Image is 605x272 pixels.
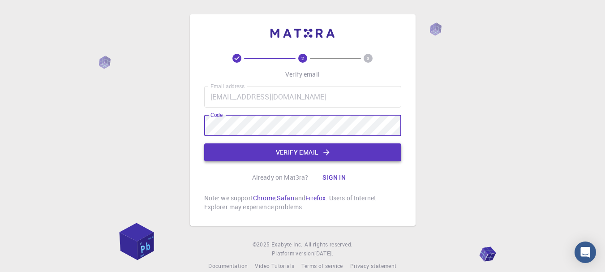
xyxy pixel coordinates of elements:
label: Email address [210,82,245,90]
label: Code [210,111,223,119]
span: Documentation [208,262,248,269]
span: [DATE] . [314,250,333,257]
div: Open Intercom Messenger [575,242,596,263]
a: Firefox [305,194,326,202]
a: Exabyte Inc. [271,240,303,249]
a: Safari [277,194,295,202]
a: Terms of service [301,262,343,271]
p: Note: we support , and . Users of Internet Explorer may experience problems. [204,194,401,212]
span: Privacy statement [350,262,397,269]
a: Video Tutorials [255,262,294,271]
text: 2 [301,55,304,61]
span: Exabyte Inc. [271,241,303,248]
a: Documentation [208,262,248,271]
span: All rights reserved. [305,240,352,249]
text: 3 [367,55,369,61]
span: Terms of service [301,262,343,269]
p: Already on Mat3ra? [252,173,309,182]
span: Video Tutorials [255,262,294,269]
button: Sign in [315,168,353,186]
a: Chrome [253,194,275,202]
a: [DATE]. [314,249,333,258]
button: Verify email [204,143,401,161]
p: Verify email [285,70,320,79]
a: Privacy statement [350,262,397,271]
span: Platform version [272,249,314,258]
span: © 2025 [253,240,271,249]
